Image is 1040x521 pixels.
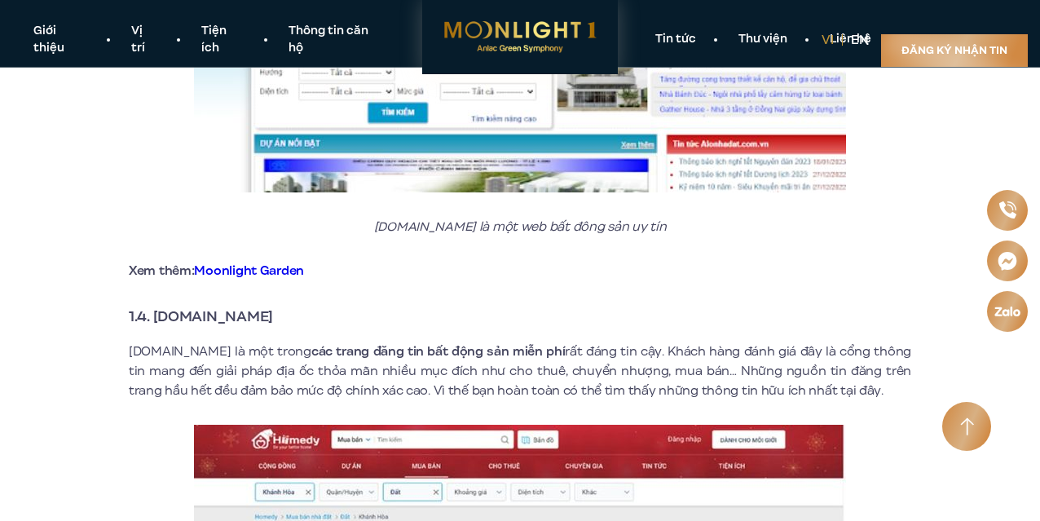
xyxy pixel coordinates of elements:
[12,23,110,57] a: Giới thiệu
[129,342,911,400] p: [DOMAIN_NAME] là một trong rất đáng tin cậy. Khách hàng đánh giá đây là cổng thông tin mang đến g...
[881,34,1028,67] a: Đăng ký nhận tin
[851,31,869,49] a: en
[998,201,1016,219] img: Phone icon
[110,23,179,57] a: Vị trí
[129,306,273,327] strong: 1.4. [DOMAIN_NAME]
[129,262,304,280] strong: Xem thêm:
[809,31,892,48] a: Liên hệ
[960,417,974,436] img: Arrow icon
[180,23,267,57] a: Tiện ích
[822,31,834,49] a: vi
[994,306,1021,316] img: Zalo icon
[194,262,304,280] a: Moonlight Garden
[267,23,406,57] a: Thông tin căn hộ
[311,342,566,360] strong: các trang đăng tin bất động sản miễn phí
[634,31,717,48] a: Tin tức
[717,31,809,48] a: Thư viện
[374,218,667,236] em: [DOMAIN_NAME] là một web bất đông sản uy tín
[997,250,1017,271] img: Messenger icon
